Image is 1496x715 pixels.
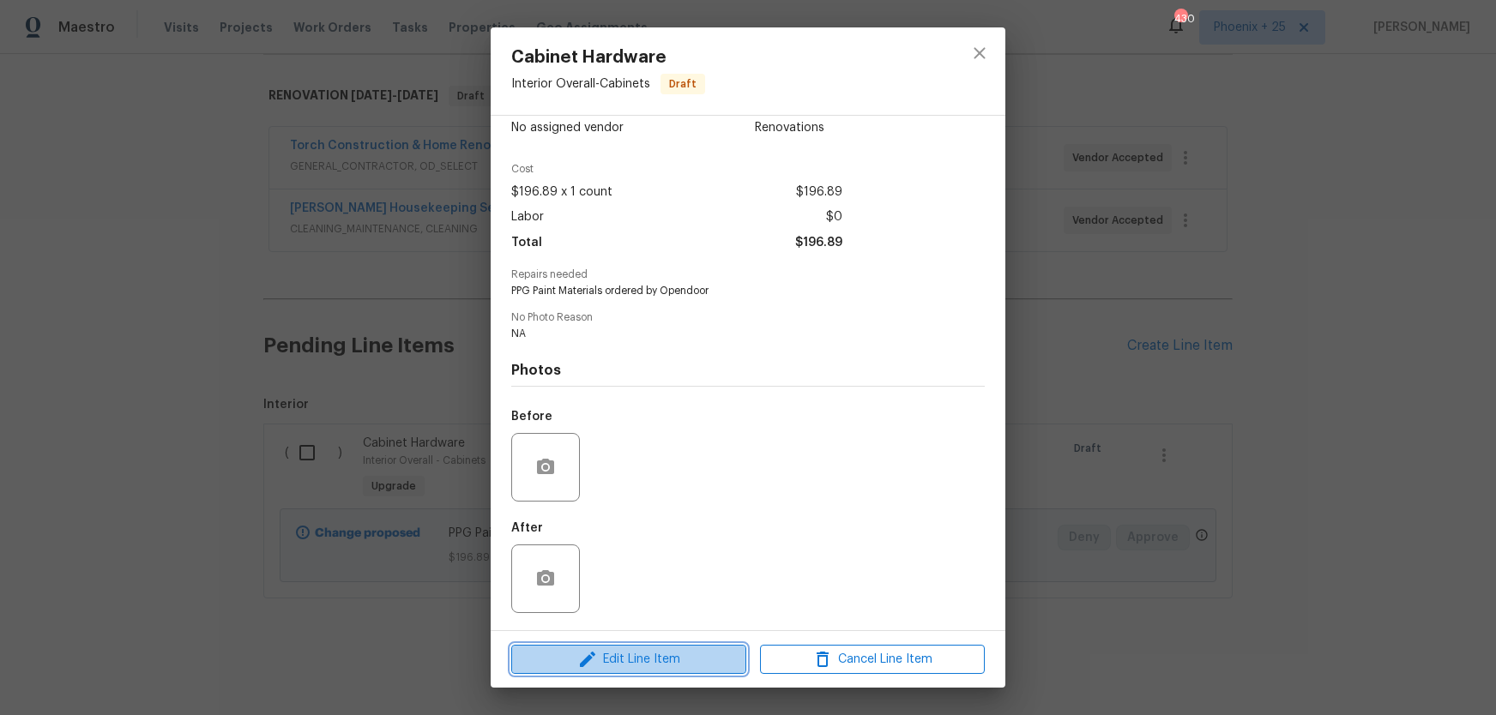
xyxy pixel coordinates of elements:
[511,205,544,230] span: Labor
[511,312,985,323] span: No Photo Reason
[511,119,624,136] span: No assigned vendor
[511,48,705,67] span: Cabinet Hardware
[760,645,985,675] button: Cancel Line Item
[516,649,741,670] span: Edit Line Item
[511,411,552,423] h5: Before
[796,180,842,205] span: $196.89
[765,649,980,670] span: Cancel Line Item
[959,33,1000,74] button: close
[1174,10,1186,27] div: 430
[755,119,842,136] span: Renovations
[511,78,650,90] span: Interior Overall - Cabinets
[662,75,703,93] span: Draft
[511,164,842,175] span: Cost
[795,231,842,255] span: $196.89
[511,269,985,280] span: Repairs needed
[511,231,542,255] span: Total
[511,522,543,534] h5: After
[511,362,985,379] h4: Photos
[511,180,612,205] span: $196.89 x 1 count
[511,645,746,675] button: Edit Line Item
[826,205,842,230] span: $0
[511,327,938,341] span: NA
[511,284,938,298] span: PPG Paint Materials ordered by Opendoor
